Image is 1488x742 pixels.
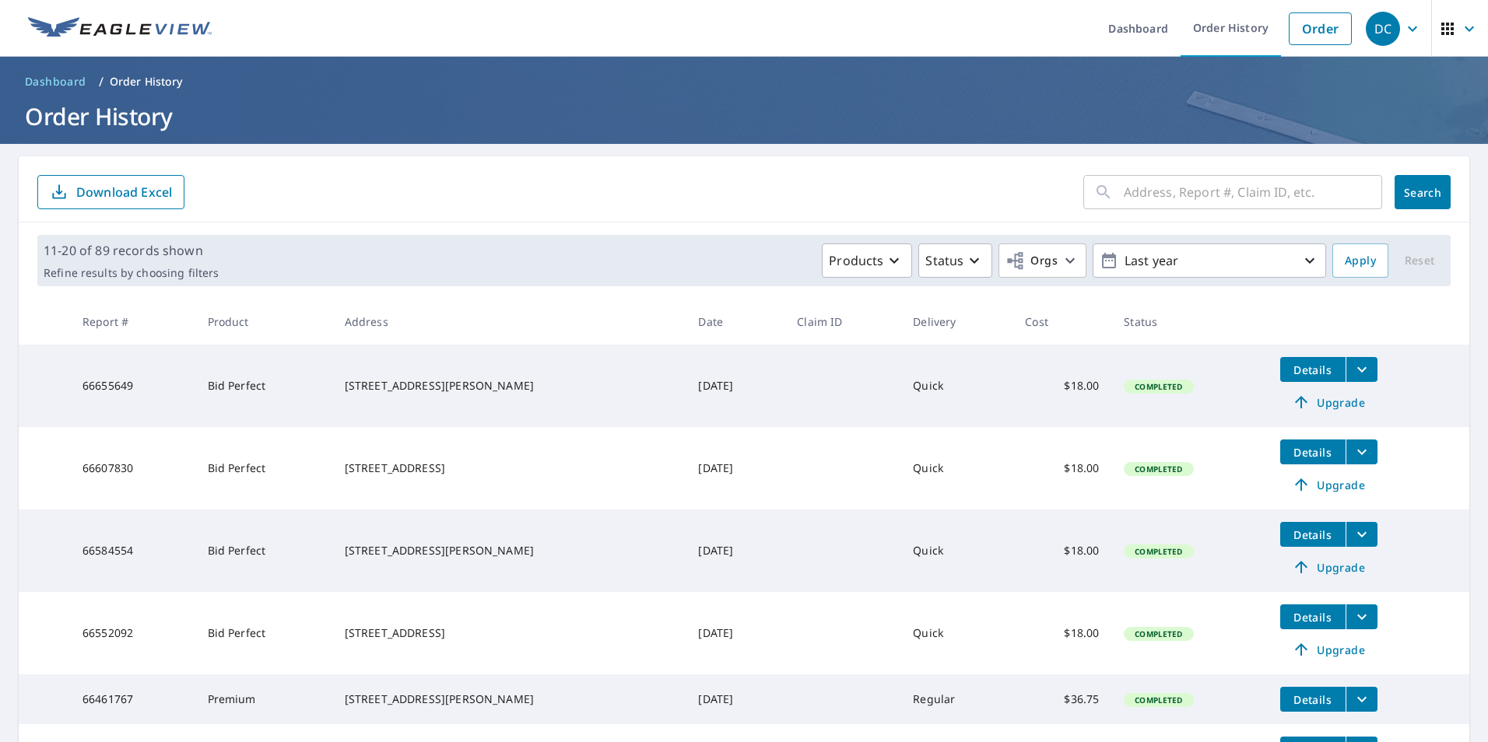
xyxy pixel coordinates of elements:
[1125,628,1191,639] span: Completed
[1346,604,1377,629] button: filesDropdownBtn-66552092
[1012,345,1111,427] td: $18.00
[1290,362,1336,377] span: Details
[1290,475,1368,494] span: Upgrade
[1012,299,1111,345] th: Cost
[332,299,686,345] th: Address
[70,299,195,345] th: Report #
[1346,687,1377,712] button: filesDropdownBtn-66461767
[1012,509,1111,592] td: $18.00
[1280,522,1346,547] button: detailsBtn-66584554
[918,243,992,278] button: Status
[900,299,1012,345] th: Delivery
[70,427,195,509] td: 66607830
[1345,251,1376,271] span: Apply
[1290,558,1368,576] span: Upgrade
[1280,357,1346,382] button: detailsBtn-66655649
[900,509,1012,592] td: Quick
[1290,640,1368,659] span: Upgrade
[195,345,332,427] td: Bid Perfect
[19,69,93,94] a: Dashboard
[195,674,332,724] td: Premium
[345,460,674,476] div: [STREET_ADDRESS]
[345,543,674,558] div: [STREET_ADDRESS][PERSON_NAME]
[44,266,219,280] p: Refine results by choosing filters
[1280,687,1346,712] button: detailsBtn-66461767
[686,299,784,345] th: Date
[1280,472,1377,497] a: Upgrade
[1290,527,1336,542] span: Details
[1346,522,1377,547] button: filesDropdownBtn-66584554
[1346,439,1377,464] button: filesDropdownBtn-66607830
[195,509,332,592] td: Bid Perfect
[110,74,183,89] p: Order History
[686,345,784,427] td: [DATE]
[1289,12,1352,45] a: Order
[1124,170,1382,214] input: Address, Report #, Claim ID, etc.
[76,184,172,201] p: Download Excel
[686,509,784,592] td: [DATE]
[70,674,195,724] td: 66461767
[37,175,184,209] button: Download Excel
[1125,381,1191,392] span: Completed
[19,100,1469,132] h1: Order History
[70,509,195,592] td: 66584554
[900,592,1012,674] td: Quick
[1332,243,1388,278] button: Apply
[784,299,900,345] th: Claim ID
[44,241,219,260] p: 11-20 of 89 records shown
[1407,185,1438,200] span: Search
[686,427,784,509] td: [DATE]
[345,378,674,394] div: [STREET_ADDRESS][PERSON_NAME]
[195,427,332,509] td: Bid Perfect
[1125,464,1191,474] span: Completed
[925,251,963,270] p: Status
[1395,175,1451,209] button: Search
[99,72,104,91] li: /
[1346,357,1377,382] button: filesDropdownBtn-66655649
[1118,247,1300,275] p: Last year
[829,251,883,270] p: Products
[195,299,332,345] th: Product
[70,592,195,674] td: 66552092
[1012,592,1111,674] td: $18.00
[822,243,912,278] button: Products
[1093,243,1326,278] button: Last year
[1280,439,1346,464] button: detailsBtn-66607830
[686,592,784,674] td: [DATE]
[900,674,1012,724] td: Regular
[1290,445,1336,460] span: Details
[1280,555,1377,579] a: Upgrade
[19,69,1469,94] nav: breadcrumb
[1290,692,1336,707] span: Details
[1012,674,1111,724] td: $36.75
[686,674,784,724] td: [DATE]
[900,427,1012,509] td: Quick
[195,592,332,674] td: Bid Perfect
[25,74,86,89] span: Dashboard
[1005,251,1058,271] span: Orgs
[1366,12,1400,46] div: DC
[1125,546,1191,557] span: Completed
[1290,610,1336,625] span: Details
[1280,637,1377,662] a: Upgrade
[345,625,674,641] div: [STREET_ADDRESS]
[1280,604,1346,629] button: detailsBtn-66552092
[28,17,212,40] img: EV Logo
[1290,393,1368,411] span: Upgrade
[998,243,1086,278] button: Orgs
[1111,299,1267,345] th: Status
[1012,427,1111,509] td: $18.00
[1280,390,1377,415] a: Upgrade
[70,345,195,427] td: 66655649
[345,691,674,707] div: [STREET_ADDRESS][PERSON_NAME]
[900,345,1012,427] td: Quick
[1125,695,1191,705] span: Completed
